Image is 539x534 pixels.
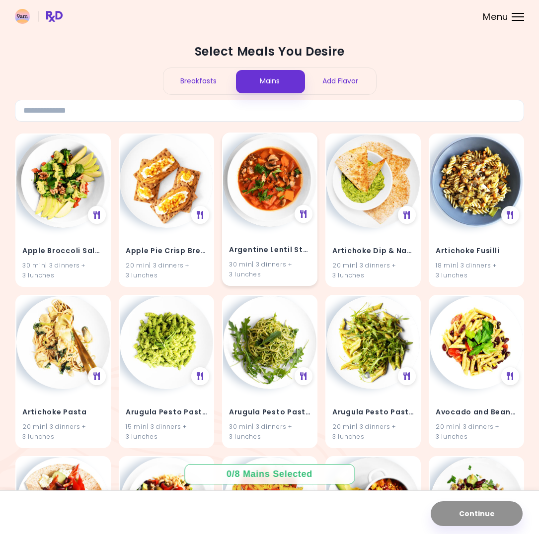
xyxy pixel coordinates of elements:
div: 20 min | 3 dinners + 3 lunches [332,422,414,441]
div: 30 min | 3 dinners + 3 lunches [229,422,310,441]
div: See Meal Plan [295,367,312,385]
button: Continue [431,501,523,526]
div: 30 min | 3 dinners + 3 lunches [22,261,104,279]
h4: Artichoke Dip & Nachos [332,243,414,259]
div: 30 min | 3 dinners + 3 lunches [229,260,310,278]
span: Menu [483,12,508,21]
h4: Arugula Pesto Pasta [126,404,207,420]
div: 15 min | 3 dinners + 3 lunches [126,422,207,441]
div: See Meal Plan [191,367,209,385]
h2: Select Meals You Desire [15,44,524,60]
div: See Meal Plan [398,367,416,385]
h4: Artichoke Fusilli [436,243,517,259]
div: 0 / 8 Mains Selected [220,468,320,480]
div: 20 min | 3 dinners + 3 lunches [332,261,414,279]
div: See Meal Plan [501,367,519,385]
h4: Apple Broccoli Salad [22,243,104,259]
div: See Meal Plan [88,206,106,224]
div: See Meal Plan [88,367,106,385]
div: 20 min | 3 dinners + 3 lunches [126,261,207,279]
img: RxDiet [15,9,63,24]
h4: Avocado and Bean Pasta Salad [436,404,517,420]
h4: Apple Pie Crisp Bread [126,243,207,259]
div: See Meal Plan [398,206,416,224]
div: 20 min | 3 dinners + 3 lunches [436,422,517,441]
h4: Argentine Lentil Stew [229,242,310,258]
div: 18 min | 3 dinners + 3 lunches [436,261,517,279]
div: Add Flavor [305,68,376,94]
div: Mains [234,68,305,94]
h4: Artichoke Pasta [22,404,104,420]
div: See Meal Plan [191,206,209,224]
div: See Meal Plan [501,206,519,224]
h4: Arugula Pesto Pasta [229,404,310,420]
div: See Meal Plan [295,205,312,223]
h4: Arugula Pesto Pasta [332,404,414,420]
div: Breakfasts [163,68,234,94]
div: 20 min | 3 dinners + 3 lunches [22,422,104,441]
